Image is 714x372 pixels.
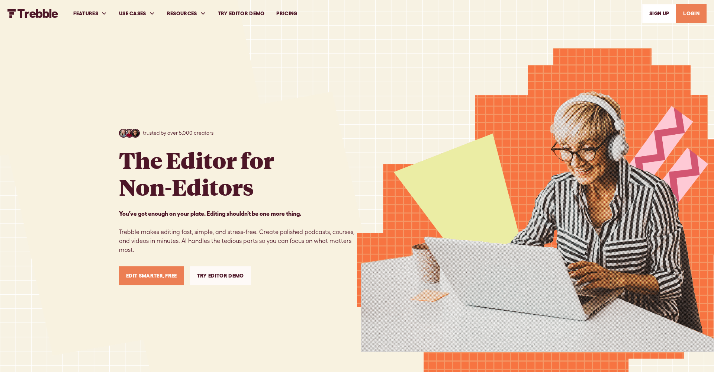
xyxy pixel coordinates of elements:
a: Edit Smarter, Free [119,266,184,285]
a: home [7,9,58,18]
p: trusted by over 5,000 creators [143,129,213,137]
a: Try Editor Demo [190,266,251,285]
div: FEATURES [67,1,113,26]
a: Try Editor Demo [212,1,271,26]
div: USE CASES [119,10,146,17]
a: PRICING [270,1,303,26]
p: Trebble makes editing fast, simple, and stress-free. Create polished podcasts, courses, and video... [119,209,357,254]
div: USE CASES [113,1,161,26]
strong: You’ve got enough on your plate. Editing shouldn’t be one more thing. ‍ [119,210,301,217]
a: SIGn UP [642,4,676,23]
h1: The Editor for Non-Editors [119,147,274,200]
div: RESOURCES [167,10,197,17]
a: LOGIN [676,4,707,23]
div: RESOURCES [161,1,212,26]
img: Trebble FM Logo [7,9,58,18]
div: FEATURES [73,10,98,17]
